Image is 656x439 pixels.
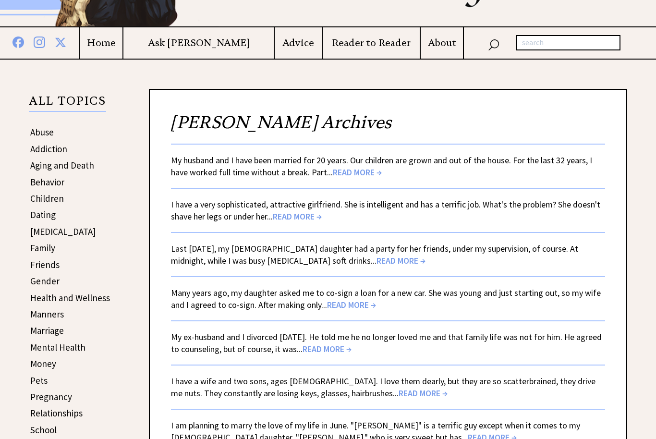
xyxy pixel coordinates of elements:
a: Marriage [30,325,64,336]
a: My husband and I have been married for 20 years. Our children are grown and out of the house. For... [171,155,592,178]
a: Health and Wellness [30,292,110,304]
span: READ MORE → [327,299,376,310]
h2: [PERSON_NAME] Archives [171,111,605,144]
a: [MEDICAL_DATA] [30,226,96,237]
img: x%20blue.png [55,35,66,48]
a: Relationships [30,407,83,419]
img: search_nav.png [488,37,499,51]
a: Money [30,358,56,369]
a: School [30,424,57,436]
span: READ MORE → [399,388,448,399]
a: Abuse [30,126,54,138]
a: Last [DATE], my [DEMOGRAPHIC_DATA] daughter had a party for her friends, under my supervision, of... [171,243,578,266]
a: Behavior [30,176,64,188]
a: Manners [30,308,64,320]
img: facebook%20blue.png [12,35,24,48]
a: Many years ago, my daughter asked me to co-sign a loan for a new car. She was young and just star... [171,287,601,310]
a: Gender [30,275,60,287]
a: Children [30,193,64,204]
a: About [421,37,463,49]
a: Friends [30,259,60,270]
a: Reader to Reader [323,37,420,49]
a: Pregnancy [30,391,72,402]
a: Dating [30,209,56,220]
input: search [516,35,620,50]
a: Mental Health [30,341,85,353]
a: Advice [275,37,322,49]
a: Family [30,242,55,254]
a: My ex-husband and I divorced [DATE]. He told me he no longer loved me and that family life was no... [171,331,602,354]
a: I have a very sophisticated, attractive girlfriend. She is intelligent and has a terrific job. Wh... [171,199,600,222]
a: I have a wife and two sons, ages [DEMOGRAPHIC_DATA]. I love them dearly, but they are so scatterb... [171,376,595,399]
p: ALL TOPICS [29,96,106,112]
a: Pets [30,375,48,386]
span: READ MORE → [333,167,382,178]
span: READ MORE → [377,255,425,266]
a: Aging and Death [30,159,94,171]
a: Home [80,37,122,49]
a: Addiction [30,143,67,155]
span: READ MORE → [273,211,322,222]
img: instagram%20blue.png [34,35,45,48]
a: Ask [PERSON_NAME] [123,37,273,49]
span: READ MORE → [303,343,352,354]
